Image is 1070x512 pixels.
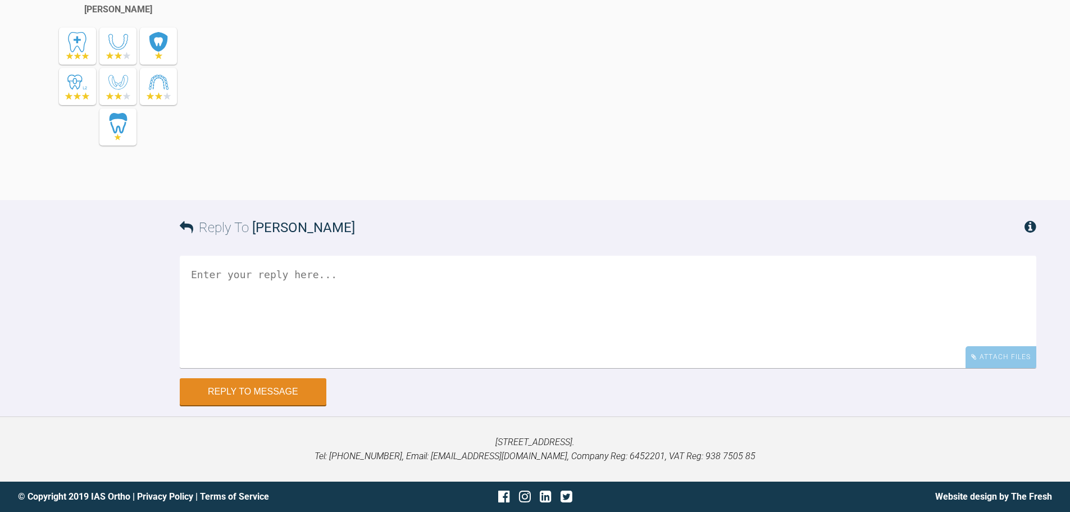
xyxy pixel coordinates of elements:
div: © Copyright 2019 IAS Ortho | | [18,490,363,504]
span: [PERSON_NAME] [252,220,355,235]
a: Website design by The Fresh [935,491,1052,502]
div: [PERSON_NAME] [84,2,152,17]
a: Privacy Policy [137,491,193,502]
a: Terms of Service [200,491,269,502]
h3: Reply To [180,217,355,238]
div: Attach Files [966,346,1036,368]
p: [STREET_ADDRESS]. Tel: [PHONE_NUMBER], Email: [EMAIL_ADDRESS][DOMAIN_NAME], Company Reg: 6452201,... [18,435,1052,464]
button: Reply to Message [180,378,326,405]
